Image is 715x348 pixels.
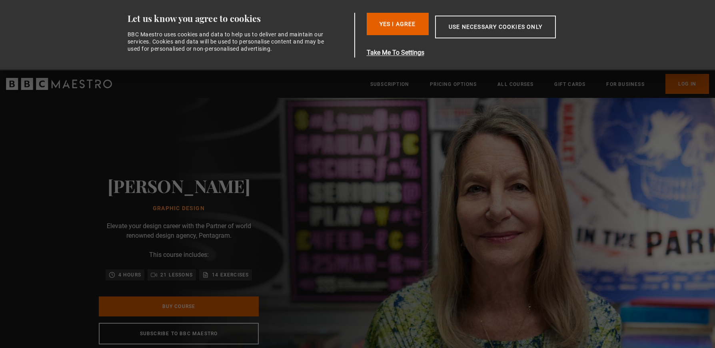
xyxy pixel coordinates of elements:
p: Elevate your design career with the Partner of world renowned design agency, Pentagram. [99,221,259,241]
div: Let us know you agree to cookies [128,13,352,24]
a: Pricing Options [430,80,477,88]
p: This course includes: [149,250,209,260]
a: Gift Cards [554,80,585,88]
a: Buy Course [99,296,259,316]
svg: BBC Maestro [6,78,112,90]
p: 4 hours [118,271,141,279]
p: 14 exercises [212,271,249,279]
h2: [PERSON_NAME] [108,175,250,196]
h1: Graphic Design [108,205,250,212]
nav: Primary [370,74,709,94]
a: All Courses [497,80,533,88]
button: Use necessary cookies only [435,16,556,38]
button: Take Me To Settings [367,48,594,58]
button: Yes I Agree [367,13,429,35]
a: Log In [665,74,709,94]
a: Subscription [370,80,409,88]
div: BBC Maestro uses cookies and data to help us to deliver and maintain our services. Cookies and da... [128,31,329,53]
p: 21 lessons [160,271,193,279]
a: For business [606,80,644,88]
